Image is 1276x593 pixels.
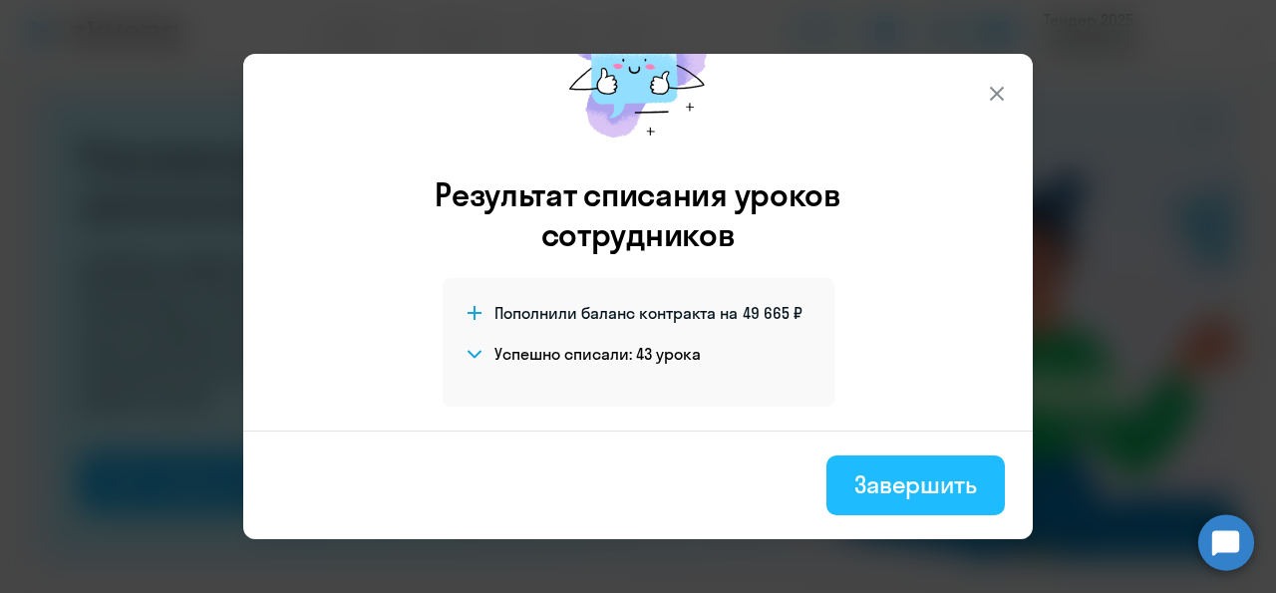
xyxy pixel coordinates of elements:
[826,455,1005,515] button: Завершить
[408,174,868,254] h3: Результат списания уроков сотрудников
[494,343,701,365] h4: Успешно списали: 43 урока
[743,302,802,324] span: 49 665 ₽
[854,468,977,500] div: Завершить
[494,302,738,324] span: Пополнили баланс контракта на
